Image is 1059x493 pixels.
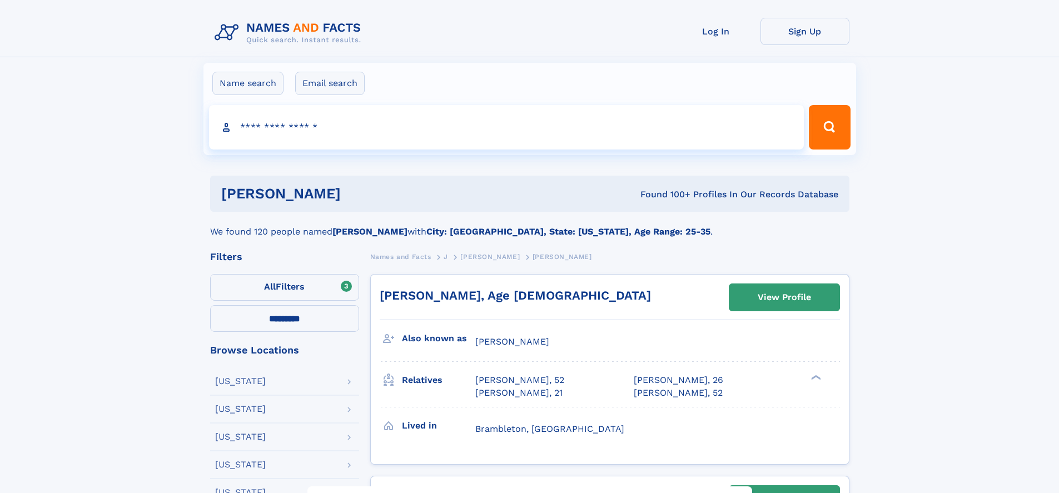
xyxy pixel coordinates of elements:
a: [PERSON_NAME], 26 [634,374,723,386]
span: Brambleton, [GEOGRAPHIC_DATA] [475,424,624,434]
a: [PERSON_NAME], Age [DEMOGRAPHIC_DATA] [380,288,651,302]
a: [PERSON_NAME], 52 [475,374,564,386]
a: [PERSON_NAME], 52 [634,387,723,399]
a: [PERSON_NAME] [460,250,520,263]
span: [PERSON_NAME] [460,253,520,261]
b: [PERSON_NAME] [332,226,407,237]
div: ❯ [808,374,822,381]
div: View Profile [758,285,811,310]
div: [US_STATE] [215,377,266,386]
div: Filters [210,252,359,262]
div: [US_STATE] [215,405,266,414]
a: Names and Facts [370,250,431,263]
a: Log In [672,18,760,45]
label: Email search [295,72,365,95]
h3: Relatives [402,371,475,390]
input: search input [209,105,804,150]
a: View Profile [729,284,839,311]
span: [PERSON_NAME] [533,253,592,261]
label: Name search [212,72,284,95]
h1: [PERSON_NAME] [221,187,491,201]
div: [US_STATE] [215,432,266,441]
button: Search Button [809,105,850,150]
div: [US_STATE] [215,460,266,469]
h3: Lived in [402,416,475,435]
div: We found 120 people named with . [210,212,849,238]
label: Filters [210,274,359,301]
div: Browse Locations [210,345,359,355]
span: All [264,281,276,292]
span: J [444,253,448,261]
a: Sign Up [760,18,849,45]
h3: Also known as [402,329,475,348]
b: City: [GEOGRAPHIC_DATA], State: [US_STATE], Age Range: 25-35 [426,226,710,237]
a: [PERSON_NAME], 21 [475,387,563,399]
img: Logo Names and Facts [210,18,370,48]
a: J [444,250,448,263]
div: Found 100+ Profiles In Our Records Database [490,188,838,201]
span: [PERSON_NAME] [475,336,549,347]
